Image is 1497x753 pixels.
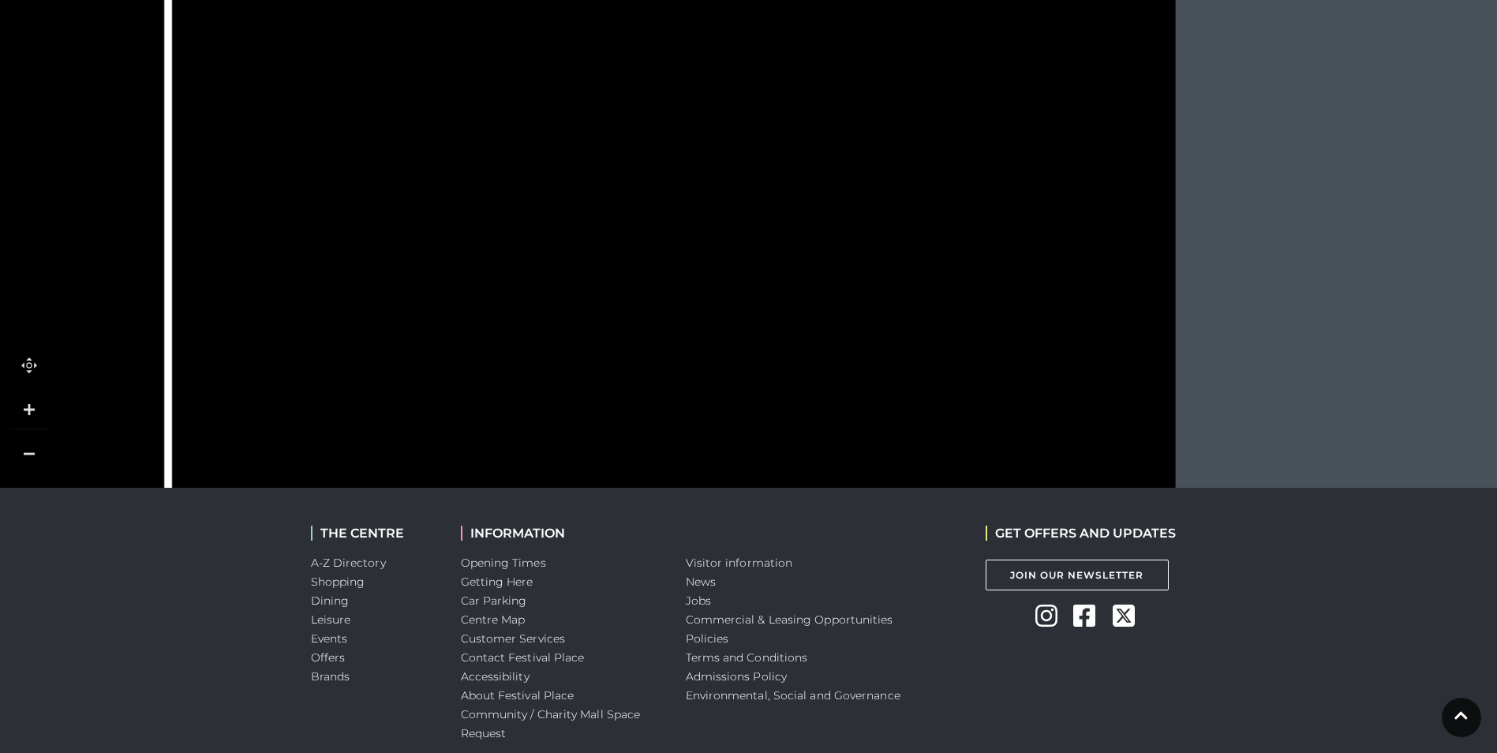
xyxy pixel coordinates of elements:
a: Commercial & Leasing Opportunities [686,613,893,627]
a: Events [311,631,348,646]
a: Join Our Newsletter [986,560,1169,590]
a: Car Parking [461,594,527,608]
a: News [686,575,716,589]
a: About Festival Place [461,688,574,702]
a: Opening Times [461,556,546,570]
h2: THE CENTRE [311,526,437,541]
a: Accessibility [461,669,530,684]
h2: INFORMATION [461,526,662,541]
a: Brands [311,669,350,684]
a: Leisure [311,613,351,627]
a: Getting Here [461,575,533,589]
a: Offers [311,650,346,665]
a: A-Z Directory [311,556,386,570]
a: Community / Charity Mall Space Request [461,707,641,740]
a: Visitor information [686,556,793,570]
a: Admissions Policy [686,669,788,684]
a: Environmental, Social and Governance [686,688,900,702]
a: Contact Festival Place [461,650,585,665]
a: Jobs [686,594,711,608]
a: Terms and Conditions [686,650,808,665]
a: Centre Map [461,613,526,627]
a: Customer Services [461,631,566,646]
a: Dining [311,594,350,608]
h2: GET OFFERS AND UPDATES [986,526,1176,541]
a: Shopping [311,575,365,589]
a: Policies [686,631,729,646]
